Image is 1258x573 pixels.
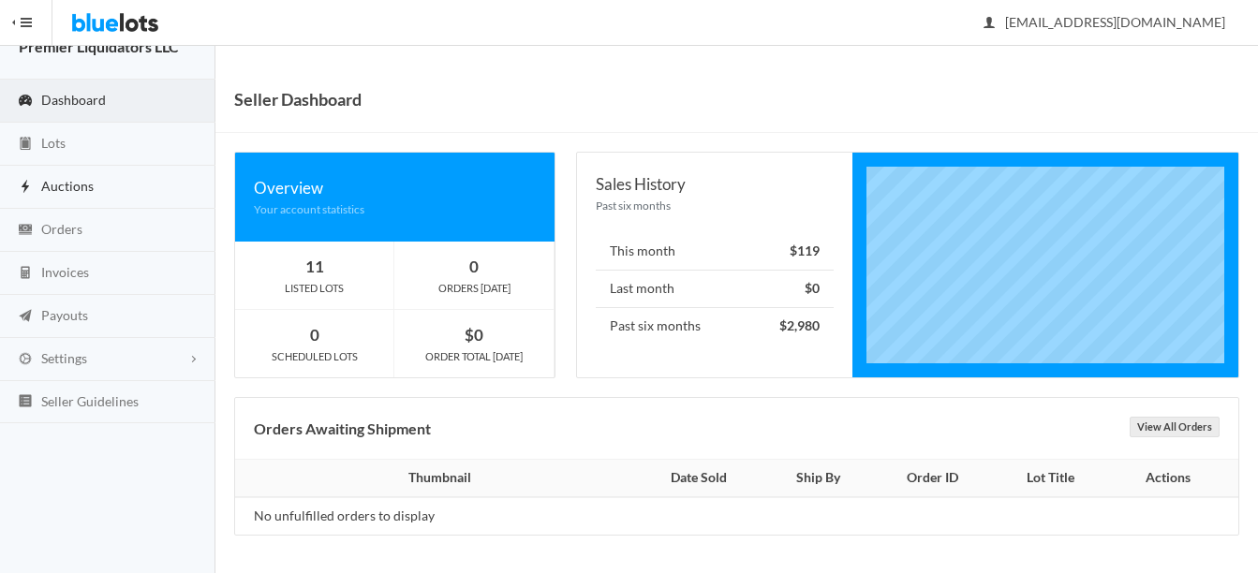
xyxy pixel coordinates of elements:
th: Order ID [872,460,994,497]
div: LISTED LOTS [235,280,393,297]
th: Lot Title [994,460,1108,497]
div: SCHEDULED LOTS [235,348,393,365]
ion-icon: cog [16,351,35,369]
ion-icon: list box [16,393,35,411]
strong: $0 [805,280,820,296]
ion-icon: calculator [16,265,35,283]
div: Overview [254,175,536,200]
th: Actions [1108,460,1238,497]
ion-icon: cash [16,222,35,240]
strong: 11 [305,257,324,276]
div: ORDERS [DATE] [394,280,554,297]
div: Sales History [596,171,834,197]
div: Your account statistics [254,200,536,218]
b: Orders Awaiting Shipment [254,419,431,437]
span: Payouts [41,307,88,323]
strong: Premier Liquidators LLC [19,37,179,55]
strong: $119 [790,242,820,258]
ion-icon: paper plane [16,308,35,326]
span: [EMAIL_ADDRESS][DOMAIN_NAME] [984,14,1225,30]
th: Date Sold [634,460,764,497]
span: Lots [41,135,66,151]
th: Thumbnail [235,460,634,497]
div: ORDER TOTAL [DATE] [394,348,554,365]
span: Seller Guidelines [41,393,139,409]
li: This month [596,233,834,271]
h1: Seller Dashboard [234,85,362,113]
ion-icon: speedometer [16,93,35,110]
strong: $0 [465,325,483,345]
strong: 0 [469,257,479,276]
ion-icon: clipboard [16,136,35,154]
div: Past six months [596,197,834,214]
span: Settings [41,350,87,366]
ion-icon: flash [16,179,35,197]
td: No unfulfilled orders to display [235,497,634,535]
span: Orders [41,221,82,237]
span: Invoices [41,264,89,280]
span: Auctions [41,178,94,194]
li: Last month [596,270,834,308]
li: Past six months [596,307,834,345]
th: Ship By [764,460,872,497]
strong: 0 [310,325,319,345]
span: Dashboard [41,92,106,108]
ion-icon: person [980,15,999,33]
strong: $2,980 [779,317,820,333]
a: View All Orders [1130,417,1220,437]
